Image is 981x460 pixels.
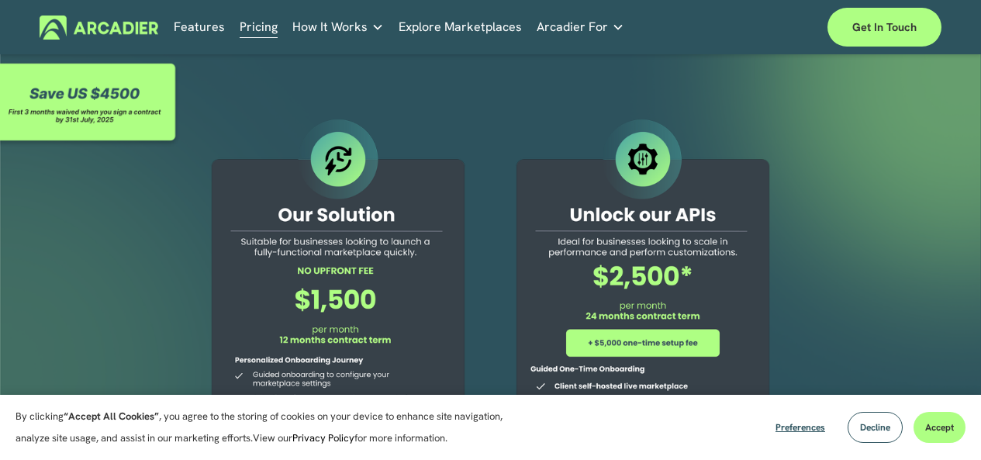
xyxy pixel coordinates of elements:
a: folder dropdown [292,16,384,40]
a: Privacy Policy [292,431,354,444]
button: Preferences [764,412,837,443]
a: Features [174,16,225,40]
span: Arcadier For [537,16,608,38]
span: Preferences [775,421,825,434]
span: Accept [925,421,954,434]
button: Decline [848,412,903,443]
a: Get in touch [827,8,941,47]
span: How It Works [292,16,368,38]
a: folder dropdown [537,16,624,40]
span: Decline [860,421,890,434]
img: Arcadier [40,16,158,40]
strong: “Accept All Cookies” [64,410,159,423]
a: Explore Marketplaces [399,16,522,40]
a: Pricing [240,16,278,40]
button: Accept [914,412,965,443]
p: By clicking , you agree to the storing of cookies on your device to enhance site navigation, anal... [16,406,520,449]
